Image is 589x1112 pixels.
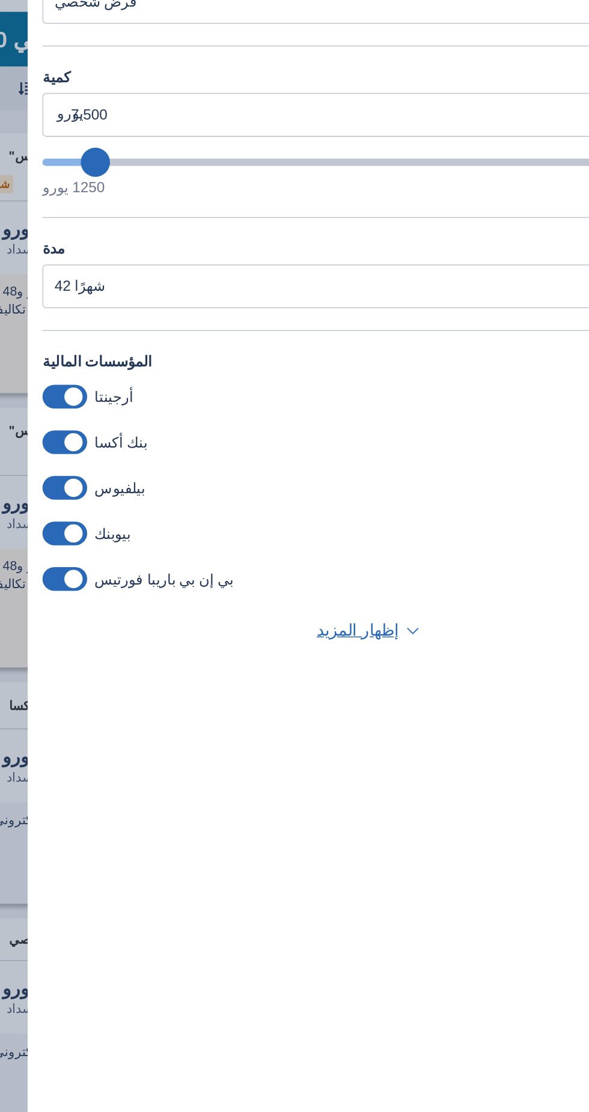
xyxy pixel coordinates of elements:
button: تطبيق المرشحات [150,1074,580,1103]
font: غرض القرض [151,35,202,46]
font: بي إن بي باريبا فورتيس [185,441,276,451]
font: مدة [151,223,166,233]
font: إظهار المزيد [332,473,386,485]
font: يلغي [546,9,564,19]
input: أريد الاقتراض [151,169,579,174]
font: المرشحات [151,8,215,25]
font: ▼ [391,479,401,491]
font: المؤسسات المالية [151,297,222,308]
font: بيلفيوس [185,381,218,391]
font: يورو [160,134,177,144]
button: إظهار المزيد ▼ [328,472,403,488]
font: بيوبنك [185,411,209,421]
font: كمية [151,110,169,120]
font: 100,000 يورو [525,183,579,193]
font: 1250 يورو [151,183,192,193]
font: تطبيق المرشحات [331,1083,399,1093]
font: أرجينتا [185,321,210,331]
font: بنك أكسا [185,351,219,361]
